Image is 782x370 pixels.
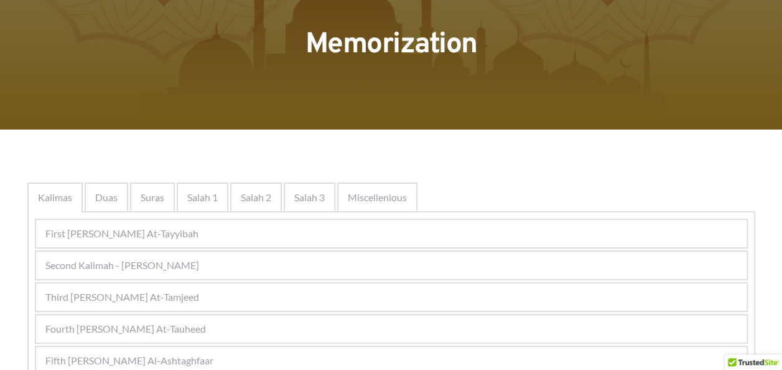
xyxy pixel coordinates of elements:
span: Salah 1 [187,190,218,205]
span: Duas [95,190,118,205]
span: Fifth [PERSON_NAME] Al-Ashtaghfaar [45,353,213,368]
span: Suras [141,190,164,205]
span: Miscellenious [348,190,407,205]
span: Kalimas [38,190,72,205]
span: Fourth [PERSON_NAME] At-Tauheed [45,321,206,336]
span: First [PERSON_NAME] At-Tayyibah [45,226,198,241]
span: Memorization [305,27,477,64]
span: Third [PERSON_NAME] At-Tamjeed [45,290,199,305]
span: Second Kalimah - [PERSON_NAME] [45,258,199,273]
span: Salah 2 [241,190,271,205]
span: Salah 3 [294,190,325,205]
